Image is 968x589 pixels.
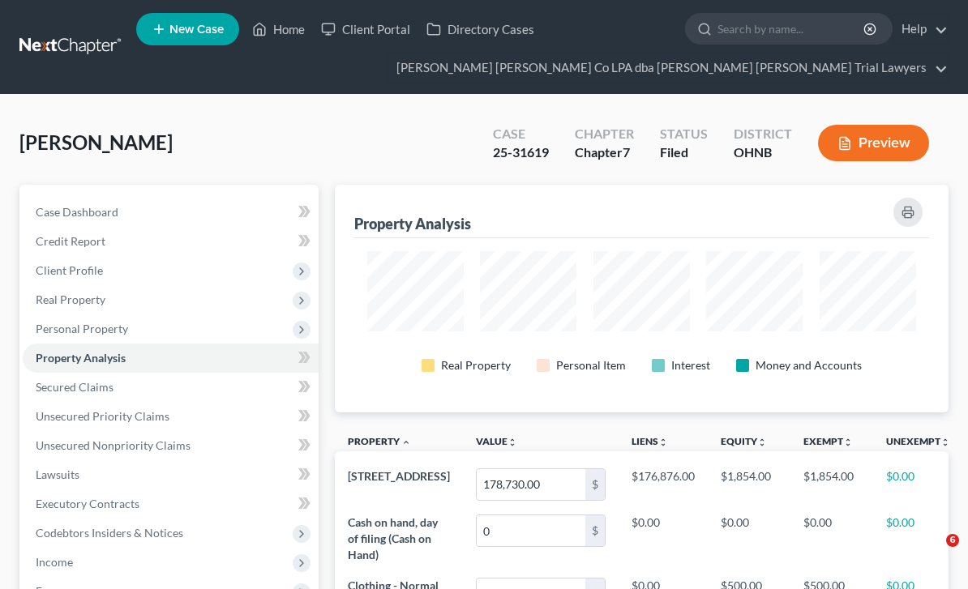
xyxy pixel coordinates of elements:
span: 6 [946,534,959,547]
a: Liensunfold_more [632,435,668,447]
span: 7 [623,144,630,160]
div: OHNB [734,143,792,162]
a: [PERSON_NAME] [PERSON_NAME] Co LPA dba [PERSON_NAME] [PERSON_NAME] Trial Lawyers [388,53,948,83]
a: Exemptunfold_more [803,435,853,447]
i: unfold_more [757,437,767,447]
a: Client Portal [313,15,418,44]
input: 0.00 [477,515,585,546]
div: $ [585,469,605,500]
span: Unsecured Nonpriority Claims [36,438,191,452]
a: Unsecured Priority Claims [23,402,319,431]
a: Executory Contracts [23,489,319,519]
span: Income [36,555,73,569]
div: Real Property [441,357,511,373]
div: Money and Accounts [756,357,862,373]
a: Secured Claims [23,373,319,402]
span: Cash on hand, day of filing (Cash on Hand) [348,515,438,561]
a: Help [893,15,948,44]
div: Personal Item [556,357,626,373]
td: $1,854.00 [790,461,873,507]
iframe: Intercom live chat [913,534,952,573]
i: unfold_more [940,437,950,447]
a: Equityunfold_more [721,435,767,447]
a: Valueunfold_more [476,435,517,447]
span: Unsecured Priority Claims [36,409,169,423]
span: Executory Contracts [36,497,139,510]
div: Status [660,125,708,143]
span: Credit Report [36,234,105,248]
a: Unexemptunfold_more [886,435,950,447]
div: $ [585,515,605,546]
button: Preview [818,125,929,161]
i: expand_less [401,437,411,447]
a: Property Analysis [23,344,319,373]
span: Secured Claims [36,380,114,394]
div: District [734,125,792,143]
a: Case Dashboard [23,198,319,227]
input: 0.00 [477,469,585,500]
span: Lawsuits [36,467,79,481]
div: Filed [660,143,708,162]
span: [PERSON_NAME] [19,130,173,154]
span: Property Analysis [36,351,126,365]
span: Client Profile [36,263,103,277]
td: $0.00 [790,508,873,570]
a: Lawsuits [23,460,319,489]
a: Property expand_less [348,435,411,447]
a: Directory Cases [418,15,542,44]
td: $176,876.00 [619,461,708,507]
span: New Case [169,23,224,36]
td: $1,854.00 [708,461,790,507]
span: [STREET_ADDRESS] [348,469,450,483]
i: unfold_more [843,437,853,447]
a: Home [244,15,313,44]
i: unfold_more [658,437,668,447]
i: unfold_more [508,437,517,447]
div: 25-31619 [493,143,549,162]
a: Credit Report [23,227,319,256]
span: Personal Property [36,322,128,335]
span: Codebtors Insiders & Notices [36,526,183,540]
div: Case [493,125,549,143]
div: Chapter [575,125,634,143]
span: Case Dashboard [36,205,118,219]
td: $0.00 [873,461,963,507]
div: Interest [671,357,710,373]
td: $0.00 [708,508,790,570]
div: Chapter [575,143,634,162]
div: Property Analysis [354,214,471,233]
td: $0.00 [873,508,963,570]
td: $0.00 [619,508,708,570]
a: Unsecured Nonpriority Claims [23,431,319,460]
span: Real Property [36,292,105,306]
input: Search by name... [717,14,866,44]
